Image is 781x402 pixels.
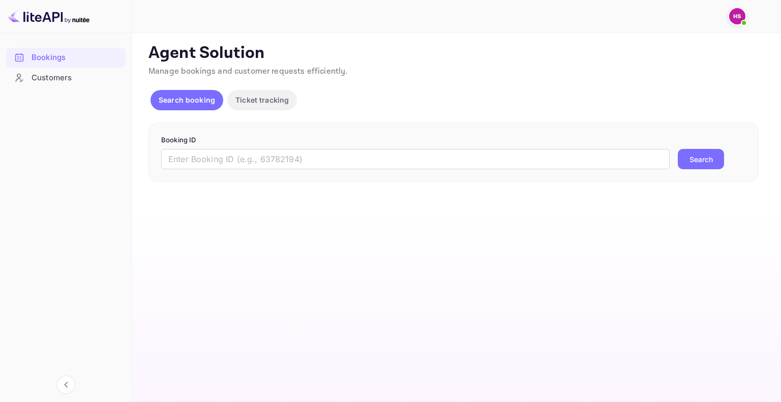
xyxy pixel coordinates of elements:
[159,95,215,105] p: Search booking
[161,149,670,169] input: Enter Booking ID (e.g., 63782194)
[32,72,121,84] div: Customers
[6,68,126,88] div: Customers
[6,68,126,87] a: Customers
[148,66,348,77] span: Manage bookings and customer requests efficiently.
[8,8,89,24] img: LiteAPI logo
[148,43,763,64] p: Agent Solution
[161,135,746,145] p: Booking ID
[32,52,121,64] div: Bookings
[57,376,75,394] button: Collapse navigation
[235,95,289,105] p: Ticket tracking
[6,48,126,68] div: Bookings
[729,8,745,24] img: Harmeet Singh
[678,149,724,169] button: Search
[6,48,126,67] a: Bookings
